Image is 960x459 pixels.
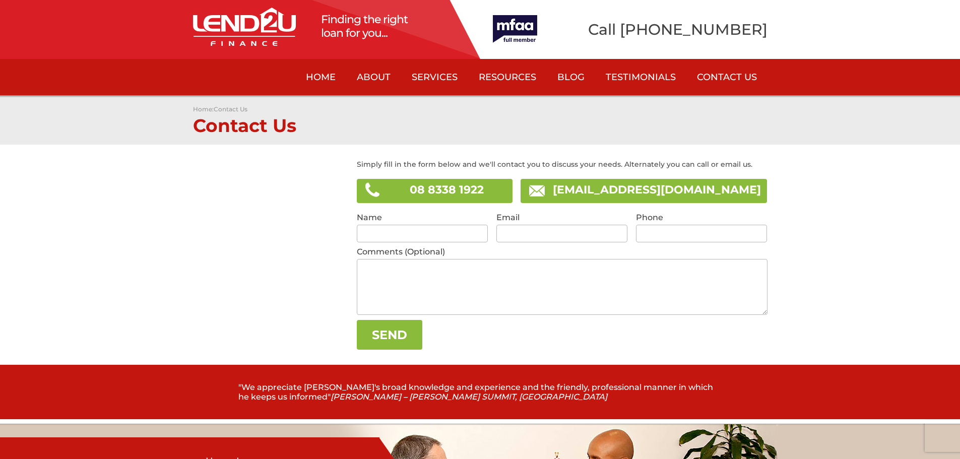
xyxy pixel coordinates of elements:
a: [EMAIL_ADDRESS][DOMAIN_NAME] [553,183,761,196]
a: Testimonials [595,59,686,95]
a: Contact Us [686,59,767,95]
h1: Contact Us [193,113,767,135]
a: Home [295,59,346,95]
input: Send [357,320,422,350]
label: Email [496,213,628,225]
a: About [346,59,401,95]
p: Simply fill in the form below and we'll contact you to discuss your needs. Alternately you can ca... [357,160,767,179]
label: Name [357,213,488,225]
label: Phone [636,213,767,225]
span: [PERSON_NAME] – [PERSON_NAME] SUMMIT, [GEOGRAPHIC_DATA] [331,392,607,402]
a: Blog [547,59,595,95]
span: 08 8338 1922 [410,183,484,196]
a: Services [401,59,468,95]
label: Comments (Optional) [357,247,767,259]
a: Contact Us [214,105,247,113]
p: : [193,105,767,113]
a: Resources [468,59,547,95]
a: Home [193,105,212,113]
p: "We appreciate [PERSON_NAME]'s broad knowledge and experience and the friendly, professional mann... [238,382,722,402]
